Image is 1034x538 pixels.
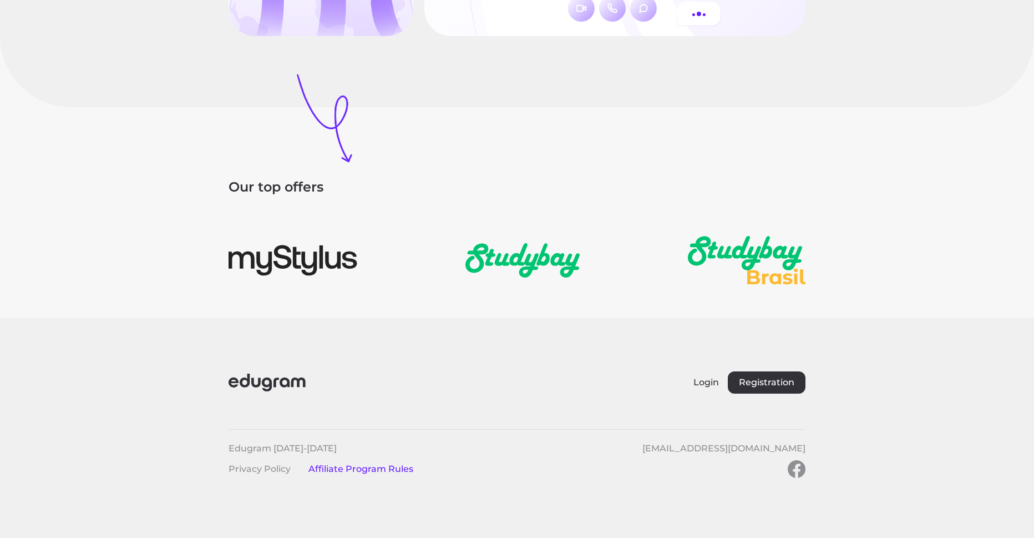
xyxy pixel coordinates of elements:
button: Login [693,377,719,388]
a: [EMAIL_ADDRESS][DOMAIN_NAME] [625,443,805,454]
img: Logo: MyStylus [229,236,357,285]
a: Affiliate Program Rules [308,464,413,474]
img: Next arrow [296,74,353,163]
span: Edugram [DATE]-[DATE] [229,443,354,454]
img: Logo: Studybay [465,236,580,285]
img: Logo: Studybay Brazil [688,236,805,285]
button: Registration [728,371,805,394]
p: Our top offers [229,178,805,196]
a: Privacy Policy [229,464,291,474]
img: Edugram Logo [229,374,306,391]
